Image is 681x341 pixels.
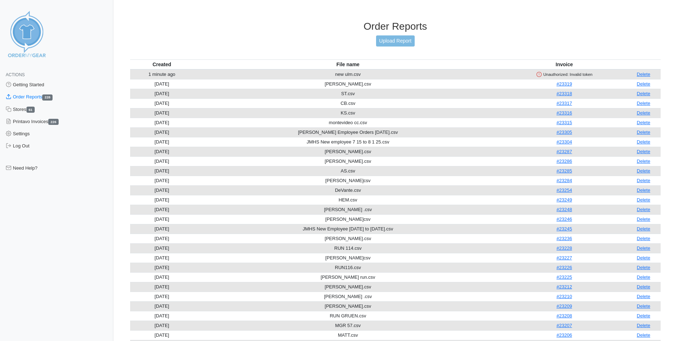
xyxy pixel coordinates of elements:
td: JMHS New employee 7 15 to 8 1 25.csv [194,137,502,147]
td: [PERSON_NAME].csv [194,147,502,156]
td: [DATE] [130,108,194,118]
a: Delete [637,91,650,96]
a: Delete [637,110,650,116]
a: #23304 [557,139,572,145]
td: HEM.csv [194,195,502,205]
td: [PERSON_NAME] Employee Orders [DATE].csv [194,127,502,137]
a: #23305 [557,130,572,135]
a: #23226 [557,265,572,270]
a: #23207 [557,323,572,328]
a: #23319 [557,81,572,87]
a: Delete [637,81,650,87]
td: RUN GRUEN.csv [194,311,502,321]
td: [DATE] [130,166,194,176]
a: Delete [637,323,650,328]
h3: Order Reports [130,20,661,33]
a: #23249 [557,197,572,203]
td: [PERSON_NAME].csv [194,79,502,89]
a: #23212 [557,284,572,289]
td: [DATE] [130,282,194,292]
td: [DATE] [130,156,194,166]
a: #23316 [557,110,572,116]
a: #23285 [557,168,572,174]
td: [PERSON_NAME].csv [194,234,502,243]
a: #23318 [557,91,572,96]
a: #23236 [557,236,572,241]
a: #23225 [557,274,572,280]
a: Delete [637,226,650,232]
td: [DATE] [130,311,194,321]
td: [DATE] [130,147,194,156]
a: Delete [637,265,650,270]
a: Delete [637,120,650,125]
td: DeVante.csv [194,185,502,195]
td: JMHS New Employee [DATE] to [DATE].csv [194,224,502,234]
a: #23315 [557,120,572,125]
a: Delete [637,197,650,203]
a: Delete [637,149,650,154]
td: CB.csv [194,98,502,108]
td: [PERSON_NAME].csv [194,282,502,292]
a: Delete [637,159,650,164]
td: [PERSON_NAME]csv [194,253,502,263]
td: [DATE] [130,301,194,311]
a: #23287 [557,149,572,154]
a: #23227 [557,255,572,260]
a: #23284 [557,178,572,183]
th: File name [194,59,502,69]
a: Delete [637,216,650,222]
th: Invoice [502,59,627,69]
td: [DATE] [130,253,194,263]
a: Delete [637,294,650,299]
td: [DATE] [130,292,194,301]
a: Delete [637,245,650,251]
td: [DATE] [130,185,194,195]
td: [PERSON_NAME] .csv [194,292,502,301]
td: [DATE] [130,224,194,234]
td: [PERSON_NAME]csv [194,214,502,224]
a: #23246 [557,216,572,222]
th: Created [130,59,194,69]
a: Delete [637,274,650,280]
td: [PERSON_NAME].csv [194,156,502,166]
span: 226 [48,119,59,125]
td: [DATE] [130,272,194,282]
a: #23245 [557,226,572,232]
a: #23209 [557,303,572,309]
a: Delete [637,207,650,212]
td: new ulm.csv [194,69,502,79]
td: [DATE] [130,79,194,89]
td: montevideo cc.csv [194,118,502,127]
a: Delete [637,168,650,174]
a: #23206 [557,332,572,338]
td: [DATE] [130,137,194,147]
td: RUN116.csv [194,263,502,272]
a: #23254 [557,187,572,193]
a: #23248 [557,207,572,212]
td: [DATE] [130,176,194,185]
a: #23317 [557,101,572,106]
a: Upload Report [376,35,415,47]
td: [DATE] [130,330,194,340]
td: [DATE] [130,118,194,127]
a: Delete [637,72,650,77]
td: [PERSON_NAME].csv [194,301,502,311]
td: MATT.csv [194,330,502,340]
a: Delete [637,255,650,260]
a: #23228 [557,245,572,251]
td: [DATE] [130,127,194,137]
a: Delete [637,101,650,106]
td: MGR 57.csv [194,321,502,330]
a: Delete [637,139,650,145]
td: [DATE] [130,195,194,205]
td: [PERSON_NAME] run.csv [194,272,502,282]
a: Delete [637,130,650,135]
a: Delete [637,303,650,309]
span: 61 [26,107,35,113]
a: #23210 [557,294,572,299]
td: [DATE] [130,98,194,108]
span: 228 [42,94,53,101]
td: AS.csv [194,166,502,176]
a: Delete [637,332,650,338]
a: Delete [637,284,650,289]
